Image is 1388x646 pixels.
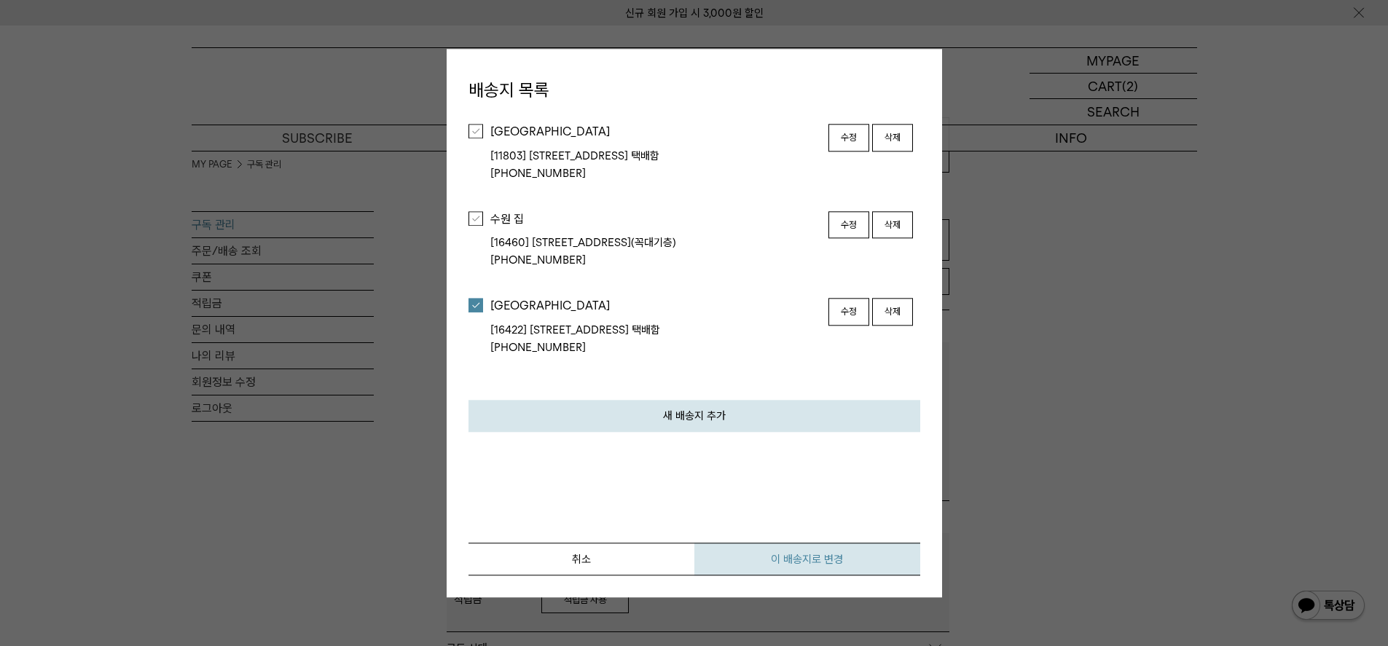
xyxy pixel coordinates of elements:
div: [PHONE_NUMBER] [490,339,826,356]
div: [PHONE_NUMBER] [490,252,826,269]
button: 수정 [828,299,869,326]
button: 삭제 [872,124,913,151]
div: 수원 집 [490,211,826,227]
button: 이 배송지로 변경 [694,543,920,575]
button: 삭제 [872,299,913,326]
button: 취소 [468,543,694,575]
div: [11803] [STREET_ADDRESS] 택배함 [490,147,826,165]
div: [GEOGRAPHIC_DATA] [490,299,826,315]
button: 수정 [828,124,869,151]
div: [16422] [STREET_ADDRESS] 택배함 [490,321,826,339]
div: [16460] [STREET_ADDRESS](꼭대기층) [490,235,826,252]
div: [GEOGRAPHIC_DATA] [490,124,826,140]
button: 삭제 [872,211,913,239]
div: [PHONE_NUMBER] [490,165,826,182]
h1: 배송지 목록 [468,71,920,110]
button: 수정 [828,211,869,239]
button: 새 배송지 추가 [468,400,920,432]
